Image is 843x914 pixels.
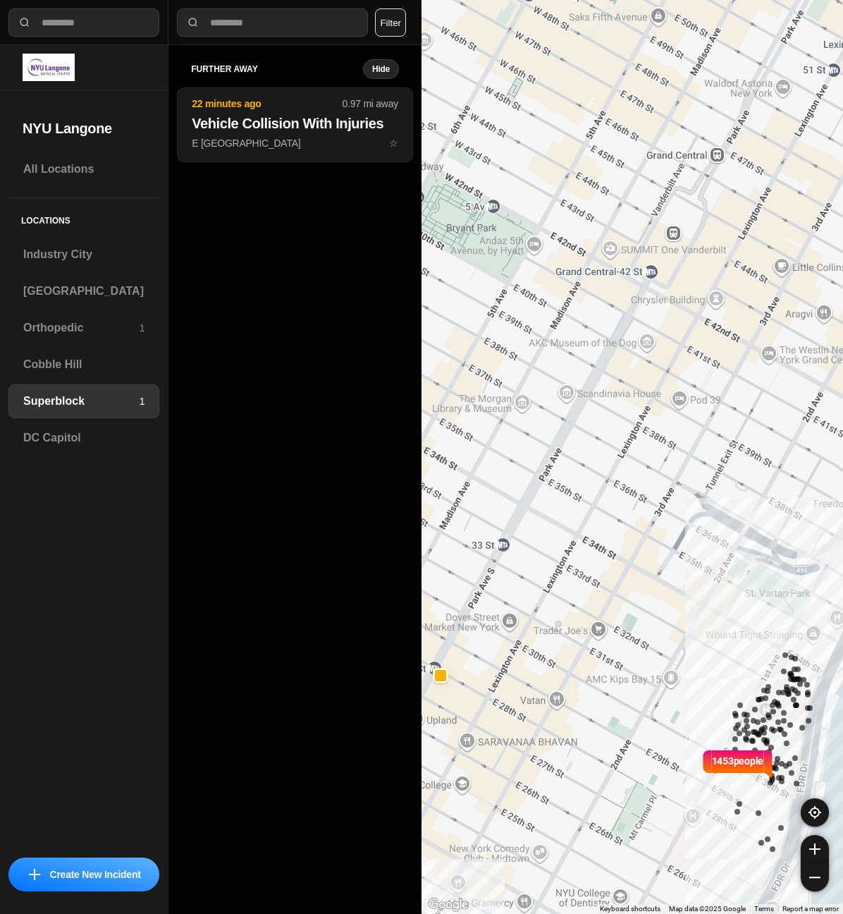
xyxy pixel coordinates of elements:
a: Open this area in Google Maps (opens a new window) [425,896,472,914]
img: recenter [808,806,821,819]
span: Map data ©2025 Google [669,905,746,913]
button: Hide [363,59,399,79]
a: 22 minutes ago0.97 mi awayVehicle Collision With InjuriesE [GEOGRAPHIC_DATA]star [177,137,413,149]
button: zoom-out [801,863,829,891]
h3: Cobble Hill [23,356,144,373]
button: 22 minutes ago0.97 mi awayVehicle Collision With InjuriesE [GEOGRAPHIC_DATA]star [177,87,413,162]
a: [GEOGRAPHIC_DATA] [8,274,159,308]
img: zoom-in [809,843,820,855]
p: Create New Incident [50,867,141,882]
button: Keyboard shortcuts [600,904,660,914]
p: 1 [140,321,145,335]
h3: [GEOGRAPHIC_DATA] [23,283,144,300]
p: 1453 people [712,754,764,785]
p: E [GEOGRAPHIC_DATA] [192,136,398,150]
h2: Vehicle Collision With Injuries [192,114,398,133]
h3: Industry City [23,246,144,263]
a: Superblock1 [8,384,159,418]
a: Industry City [8,238,159,272]
h3: Orthopedic [23,319,140,336]
a: Report a map error [782,905,839,913]
a: Orthopedic1 [8,311,159,345]
button: zoom-in [801,835,829,863]
small: Hide [372,63,390,75]
img: zoom-out [809,872,820,883]
p: 0.97 mi away [343,97,398,111]
button: iconCreate New Incident [8,858,159,891]
img: search [186,16,200,30]
img: notch [701,748,712,779]
a: All Locations [8,152,159,186]
img: Google [425,896,472,914]
a: Terms (opens in new tab) [754,905,774,913]
a: DC Capitol [8,421,159,455]
button: recenter [801,798,829,827]
h5: Locations [8,198,159,238]
h2: NYU Langone [23,118,145,138]
h3: Superblock [23,393,140,410]
img: icon [29,869,40,880]
h3: DC Capitol [23,429,144,446]
p: 22 minutes ago [192,97,342,111]
h3: All Locations [23,161,144,178]
span: star [389,138,398,149]
a: Cobble Hill [8,348,159,382]
h5: further away [191,63,363,75]
img: logo [23,54,75,81]
img: notch [763,748,774,779]
img: search [18,16,32,30]
p: 1 [140,394,145,408]
button: Filter [375,8,406,37]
